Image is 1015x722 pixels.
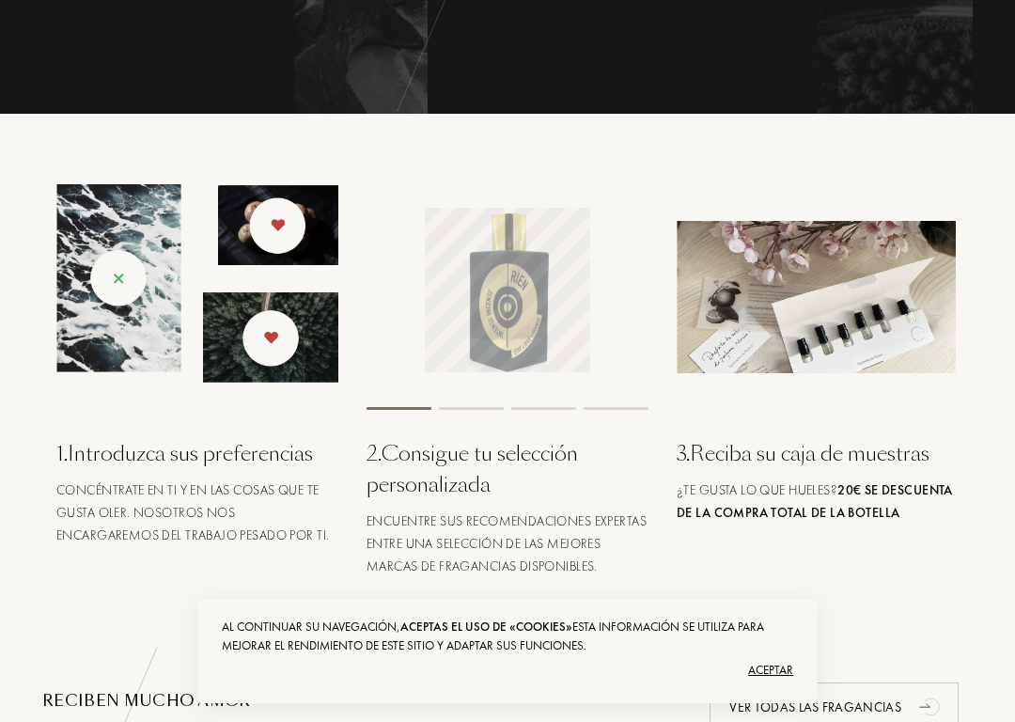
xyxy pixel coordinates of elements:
[400,619,572,635] span: aceptas el uso de «cookies»
[42,690,973,713] div: RECIBEN MUCHO AMOR
[222,618,794,655] div: Al continuar su navegación, Esta información se utiliza para mejorar el rendimiento de este sitio...
[677,481,953,521] span: ¿Te gusta lo que hueles?
[677,481,953,521] span: 20€ se descuenta de la compra total de la botella
[56,479,338,546] div: Concéntrate en ti y en las cosas que te gusta oler. Nosotros nos encargaremos del trabajo pesado ...
[367,438,648,500] div: 2 . Consigue tu selección personalizada
[367,510,648,577] div: Encuentre sus recomendaciones expertas entre una selección de las mejores marcas de fragancias di...
[222,655,794,685] div: Aceptar
[677,221,959,373] img: box_landing_top.png
[56,184,338,383] img: landing_swipe.png
[56,438,338,469] div: 1 . Introduzca sus preferencias
[677,438,959,469] div: 3 . Reciba su caja de muestras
